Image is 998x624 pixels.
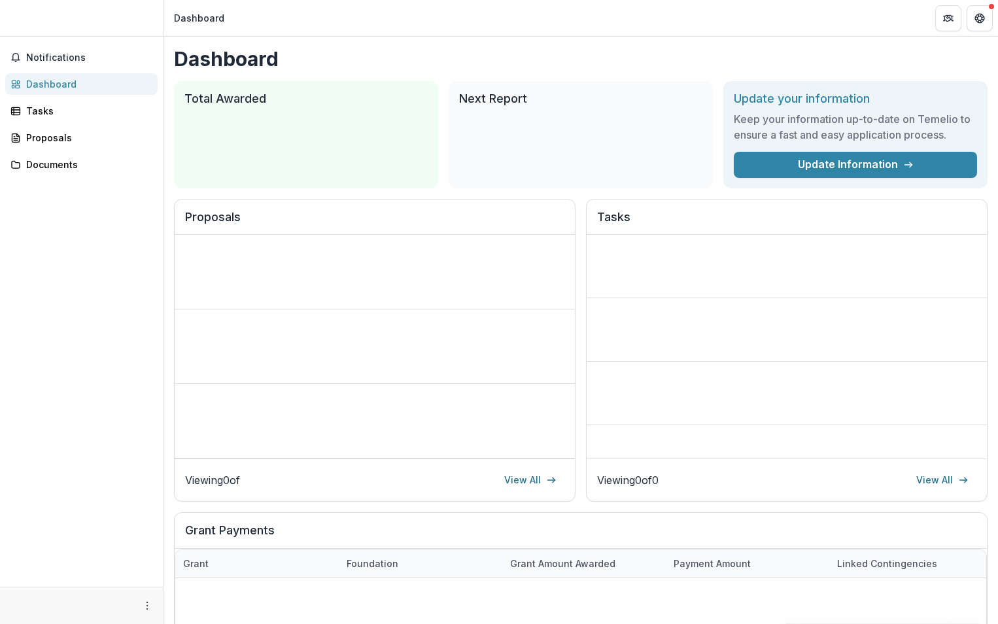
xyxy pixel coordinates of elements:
[26,131,147,145] div: Proposals
[459,92,702,106] h2: Next Report
[26,158,147,171] div: Documents
[26,77,147,91] div: Dashboard
[5,154,158,175] a: Documents
[184,92,428,106] h2: Total Awarded
[185,210,564,235] h2: Proposals
[5,127,158,148] a: Proposals
[935,5,961,31] button: Partners
[26,52,152,63] span: Notifications
[185,472,240,488] p: Viewing 0 of
[5,100,158,122] a: Tasks
[967,5,993,31] button: Get Help
[734,111,977,143] h3: Keep your information up-to-date on Temelio to ensure a fast and easy application process.
[26,104,147,118] div: Tasks
[185,523,976,548] h2: Grant Payments
[174,47,988,71] h1: Dashboard
[174,11,224,25] div: Dashboard
[597,472,659,488] p: Viewing 0 of 0
[734,92,977,106] h2: Update your information
[169,9,230,27] nav: breadcrumb
[496,470,564,491] a: View All
[908,470,976,491] a: View All
[734,152,977,178] a: Update Information
[597,210,976,235] h2: Tasks
[5,73,158,95] a: Dashboard
[5,47,158,68] button: Notifications
[139,598,155,614] button: More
